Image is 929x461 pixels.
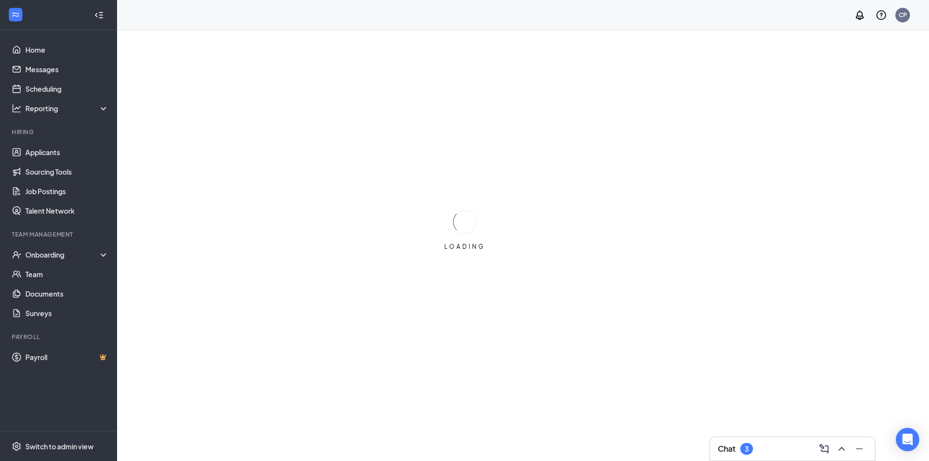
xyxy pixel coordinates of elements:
a: Talent Network [25,201,109,220]
a: Messages [25,60,109,79]
svg: WorkstreamLogo [11,10,20,20]
a: Applicants [25,142,109,162]
div: 3 [745,445,749,453]
button: Minimize [851,441,867,457]
div: CP [899,11,907,19]
a: Team [25,264,109,284]
button: ComposeMessage [816,441,832,457]
svg: Analysis [12,103,21,113]
a: Surveys [25,303,109,323]
svg: Minimize [853,443,865,455]
div: Hiring [12,128,107,136]
svg: ComposeMessage [818,443,830,455]
div: Payroll [12,333,107,341]
div: Reporting [25,103,109,113]
svg: UserCheck [12,250,21,260]
svg: Settings [12,441,21,451]
div: LOADING [440,242,489,251]
button: ChevronUp [834,441,850,457]
a: PayrollCrown [25,347,109,367]
a: Documents [25,284,109,303]
div: Onboarding [25,250,100,260]
svg: Collapse [94,10,104,20]
a: Home [25,40,109,60]
div: Team Management [12,230,107,239]
svg: Notifications [854,9,866,21]
div: Open Intercom Messenger [896,428,919,451]
svg: ChevronUp [836,443,848,455]
h3: Chat [718,443,735,454]
svg: QuestionInfo [875,9,887,21]
div: Switch to admin view [25,441,94,451]
a: Job Postings [25,181,109,201]
a: Sourcing Tools [25,162,109,181]
a: Scheduling [25,79,109,99]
